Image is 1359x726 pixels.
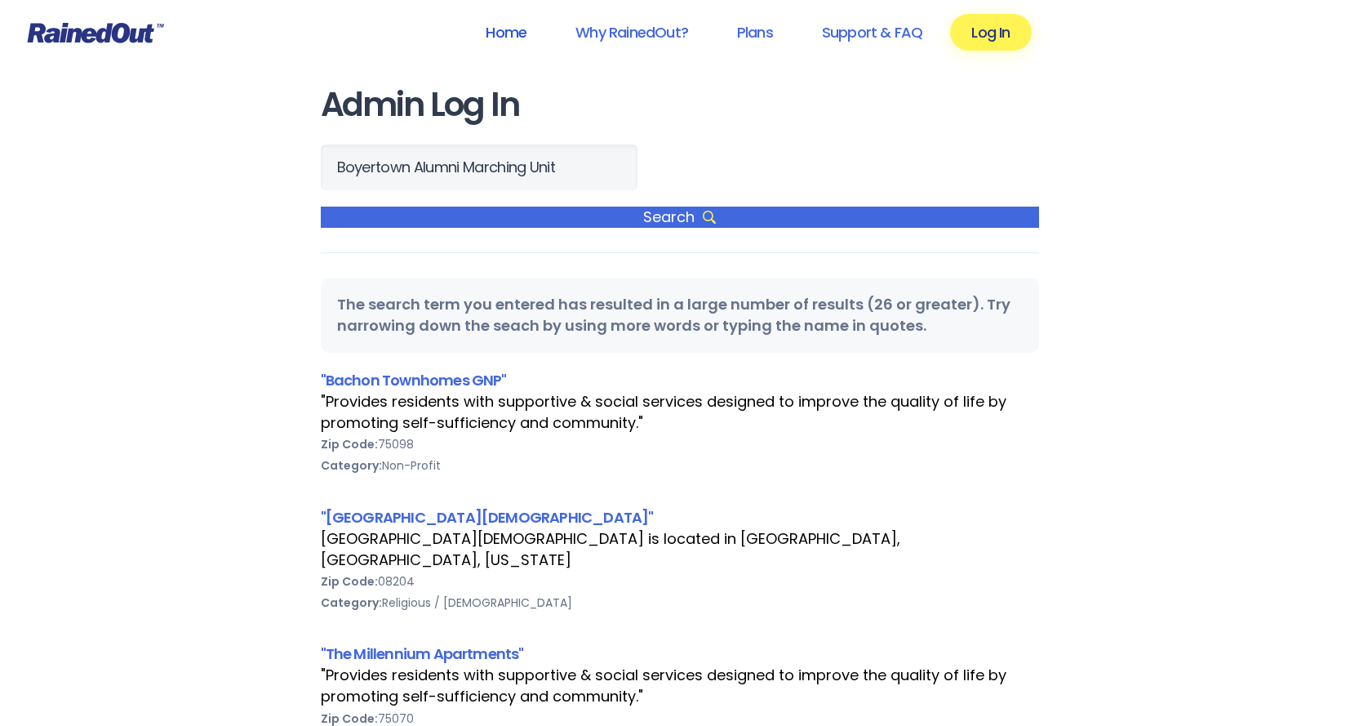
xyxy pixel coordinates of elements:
a: "Bachon Townhomes GNP" [321,370,507,390]
b: Zip Code: [321,573,378,590]
div: Religious / [DEMOGRAPHIC_DATA] [321,592,1039,613]
a: "The Millennium Apartments" [321,644,524,664]
a: "[GEOGRAPHIC_DATA][DEMOGRAPHIC_DATA]" [321,507,654,528]
h1: Admin Log In [321,87,1039,123]
a: Home [464,14,548,51]
a: Support & FAQ [801,14,944,51]
div: Non-Profit [321,455,1039,476]
a: Log In [950,14,1031,51]
div: "Bachon Townhomes GNP" [321,369,1039,391]
b: Zip Code: [321,436,378,452]
b: Category: [321,595,382,611]
div: 08204 [321,571,1039,592]
div: "[GEOGRAPHIC_DATA][DEMOGRAPHIC_DATA]" [321,506,1039,528]
div: [GEOGRAPHIC_DATA][DEMOGRAPHIC_DATA] is located in [GEOGRAPHIC_DATA], [GEOGRAPHIC_DATA], [US_STATE] [321,528,1039,571]
a: Why RainedOut? [554,14,709,51]
div: "The Millennium Apartments" [321,643,1039,665]
div: 75098 [321,434,1039,455]
input: Search Orgs… [321,145,637,190]
div: The search term you entered has resulted in a large number of results (26 or greater). Try narrow... [321,278,1039,353]
a: Plans [716,14,794,51]
div: "Provides residents with supportive & social services designed to improve the quality of life by ... [321,665,1039,707]
b: Category: [321,457,382,474]
span: Search [321,207,1039,228]
div: "Provides residents with supportive & social services designed to improve the quality of life by ... [321,391,1039,434]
